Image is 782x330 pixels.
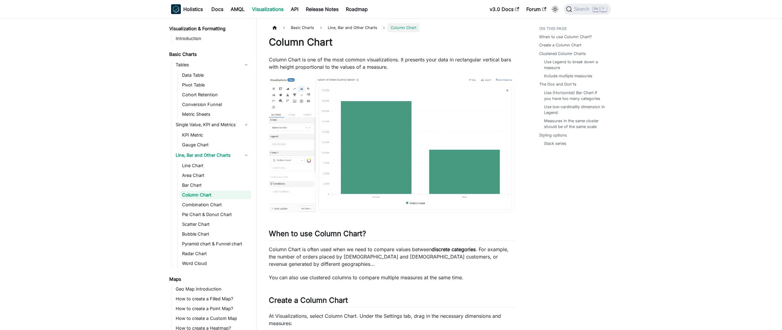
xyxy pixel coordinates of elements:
[180,200,251,209] a: Combination Chart
[269,229,515,241] h2: When to use Column Chart?
[539,34,592,40] a: When to use Column Chart?
[171,4,203,14] a: HolisticsHolistics
[269,36,515,48] h1: Column Chart
[269,312,515,327] p: At Visualizations, select Column Chart. Under the Settings tab, drag in the necessary dimensions ...
[564,4,611,15] button: Search (Ctrl+K)
[180,191,251,199] a: Column Chart
[539,42,581,48] a: Create a Column Chart
[180,90,251,99] a: Cohort Retention
[174,314,251,323] a: How to create a Custom Map
[180,110,251,119] a: Metric Sheets
[544,90,605,101] a: Use (Horizontal) Bar Chart if you have too many categories
[183,5,203,13] b: Holistics
[167,24,251,33] a: Visualization & Formatting
[180,220,251,229] a: Scatter Chart
[539,132,567,138] a: Styling options
[208,4,227,14] a: Docs
[544,59,605,71] a: Use Legend to break down a measure
[174,304,251,313] a: How to create a Point Map?
[544,104,605,116] a: Use low-cardinality dimension in Legend
[342,4,371,14] a: Roadmap
[269,246,515,268] p: Column Chart is often used when we need to compare values between . For example, the number of or...
[180,100,251,109] a: Conversion Funnel
[227,4,248,14] a: AMQL
[165,18,257,330] nav: Docs sidebar
[174,60,251,70] a: Tables
[180,240,251,248] a: Pyramid chart & Funnel chart
[180,141,251,149] a: Gauge Chart
[174,295,251,303] a: How to create a Filled Map?
[287,4,302,14] a: API
[601,6,607,12] kbd: K
[269,296,515,307] h2: Create a Column Chart
[167,50,251,59] a: Basic Charts
[302,4,342,14] a: Release Notes
[325,23,380,32] span: Line, Bar and Other Charts
[180,71,251,79] a: Data Table
[269,56,515,71] p: Column Chart is one of the most common visualizations. It presents your data in rectangular verti...
[269,274,515,281] p: You can also use clustered columns to compare multiple measures at the same time.
[269,23,515,32] nav: Breadcrumbs
[544,73,592,79] a: Include multiple measures
[544,141,566,146] a: Stack series
[174,150,251,160] a: Line, Bar and Other Charts
[180,210,251,219] a: Pie Chart & Donut Chart
[550,4,560,14] button: Switch between dark and light mode (currently light mode)
[174,120,251,130] a: Single Value, KPI and Metrics
[288,23,317,32] span: Basic Charts
[171,4,181,14] img: Holistics
[180,171,251,180] a: Area Chart
[388,23,419,32] span: Column Chart
[486,4,523,14] a: v3.0 Docs
[180,181,251,189] a: Bar Chart
[180,131,251,139] a: KPI Metric
[539,51,586,57] a: Clustered Column Charts
[180,81,251,89] a: Pivot Table
[539,81,576,87] a: The Dos and Don'ts
[180,249,251,258] a: Radar Chart
[180,259,251,268] a: Word Cloud
[572,6,593,12] span: Search
[174,34,251,43] a: Introduction
[432,246,476,252] strong: discrete categories
[180,230,251,238] a: Bubble Chart
[269,23,280,32] a: Home page
[180,161,251,170] a: Line Chart
[248,4,287,14] a: Visualizations
[167,275,251,284] a: Maps
[174,285,251,293] a: Geo Map Introduction
[523,4,550,14] a: Forum
[544,118,605,130] a: Measures in the same cluster should be of the same scale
